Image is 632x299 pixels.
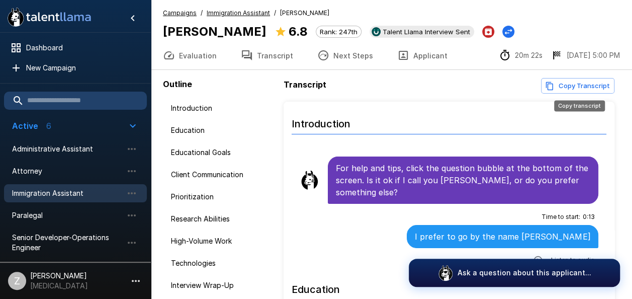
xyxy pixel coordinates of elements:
div: Technologies [163,254,280,272]
span: Time to start : [541,212,580,222]
div: Client Communication [163,166,280,184]
span: Education [171,125,272,135]
span: Technologies [171,258,272,268]
u: Campaigns [163,9,197,17]
div: Copy transcript [554,100,605,111]
p: For help and tips, click the question bubble at the bottom of the screen. Is it ok if I call you ... [336,162,590,198]
button: Copy transcript [541,78,614,94]
div: High-Volume Work [163,232,280,250]
div: Research Abilities [163,210,280,228]
button: Applicant [385,41,460,69]
b: 6.8 [289,24,308,39]
img: ukg_logo.jpeg [372,27,381,36]
div: The time between starting and completing the interview [499,49,543,61]
b: Transcript [284,80,326,90]
span: [PERSON_NAME] [280,8,329,18]
u: Immigration Assistant [207,9,270,17]
b: [PERSON_NAME] [163,24,266,39]
button: Change Stage [502,26,514,38]
p: I prefer to go by the name [PERSON_NAME] [415,231,590,243]
div: Education [163,121,280,139]
span: High-Volume Work [171,236,272,246]
span: Rank: 247th [316,28,361,36]
button: Transcript [229,41,305,69]
div: Prioritization [163,188,280,206]
h6: Introduction [292,108,606,134]
span: Prioritization [171,192,272,202]
p: Ask a question about this applicant... [458,268,591,278]
span: Educational Goals [171,147,272,158]
span: Client Communication [171,170,272,180]
img: llama_clean.png [300,170,320,190]
div: Interview Wrap-Up [163,276,280,294]
span: Research Abilities [171,214,272,224]
div: Introduction [163,99,280,117]
div: The date and time when the interview was completed [551,49,620,61]
span: / [274,8,276,18]
div: Educational Goals [163,143,280,162]
b: Outline [163,79,192,89]
span: Listen to audio [551,255,594,265]
button: Ask a question about this applicant... [409,259,620,287]
span: / [201,8,203,18]
p: [DATE] 5:00 PM [567,50,620,60]
button: Evaluation [151,41,229,69]
p: 20m 22s [515,50,543,60]
span: Interview Wrap-Up [171,280,272,290]
span: Introduction [171,103,272,113]
button: Archive Applicant [482,26,494,38]
span: Talent Llama Interview Sent [379,28,474,36]
button: Next Steps [305,41,385,69]
div: View profile in UKG [370,26,474,38]
span: 0 : 13 [582,212,594,222]
img: logo_glasses@2x.png [437,265,454,281]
